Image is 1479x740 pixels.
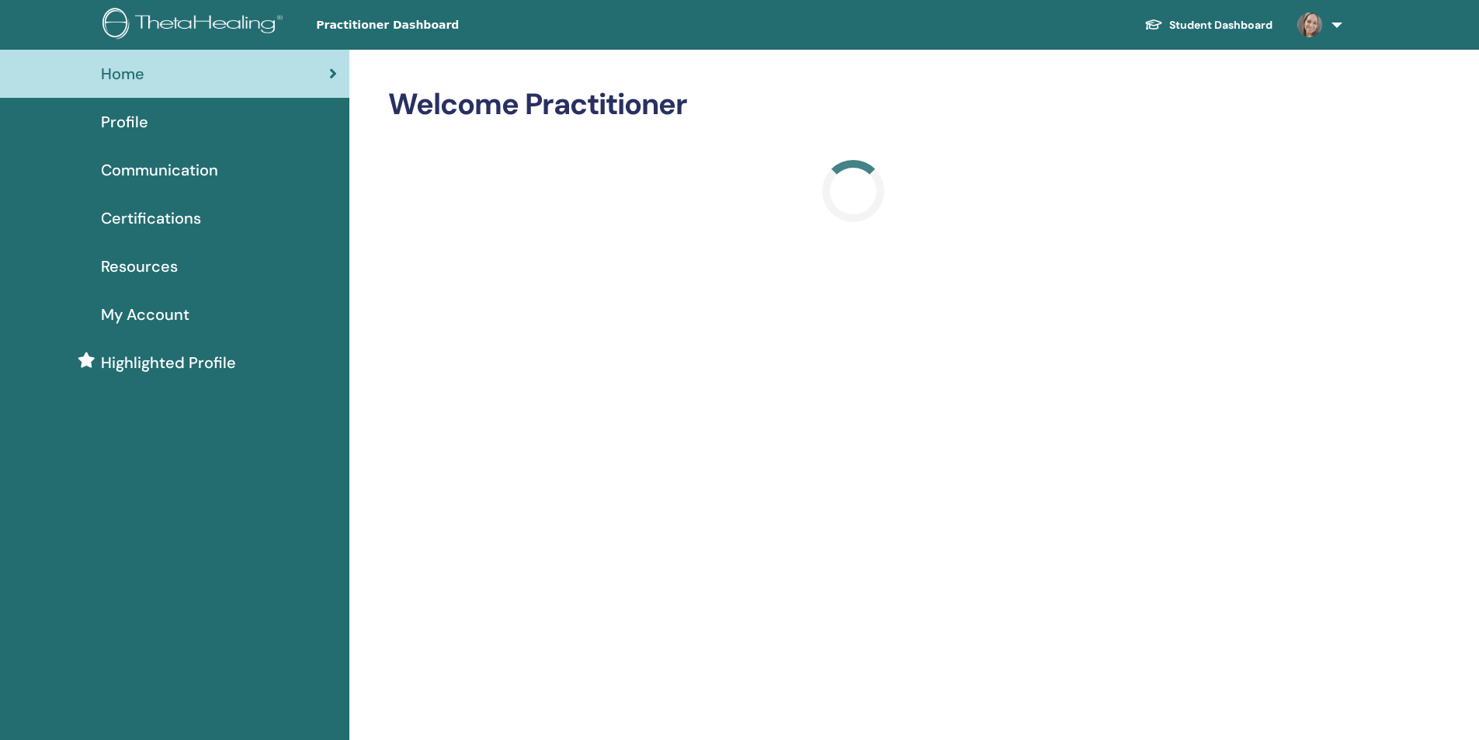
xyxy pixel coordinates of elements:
[388,87,1319,123] h2: Welcome Practitioner
[102,8,288,43] img: logo.png
[316,17,549,33] span: Practitioner Dashboard
[101,207,201,230] span: Certifications
[1297,12,1322,37] img: default.jpg
[101,110,148,134] span: Profile
[1144,18,1163,31] img: graduation-cap-white.svg
[101,62,144,85] span: Home
[101,303,189,326] span: My Account
[1132,11,1285,40] a: Student Dashboard
[101,158,218,182] span: Communication
[101,351,236,374] span: Highlighted Profile
[101,255,178,278] span: Resources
